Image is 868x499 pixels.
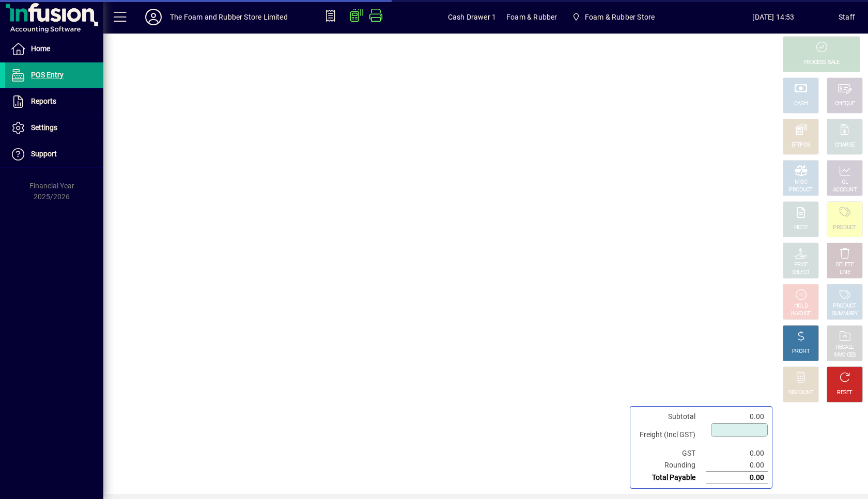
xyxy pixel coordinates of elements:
span: Foam & Rubber Store [585,9,655,25]
div: RESET [837,389,853,397]
div: MISC [795,179,807,186]
td: Rounding [634,459,706,472]
div: CHARGE [835,141,855,149]
div: SELECT [792,269,810,277]
div: RECALL [836,344,854,351]
div: CHEQUE [835,100,855,108]
div: EFTPOS [792,141,811,149]
span: Foam & Rubber [506,9,557,25]
div: ACCOUNT [833,186,857,194]
span: POS Entry [31,71,64,79]
span: [DATE] 14:53 [708,9,839,25]
td: GST [634,447,706,459]
div: INVOICE [791,310,810,318]
div: PRODUCT [833,302,856,310]
div: DELETE [836,261,854,269]
td: 0.00 [706,472,768,484]
div: Staff [839,9,855,25]
div: SUMMARY [832,310,858,318]
div: PRODUCT [833,224,856,232]
div: GL [842,179,848,186]
span: Support [31,150,57,158]
div: PROCESS SALE [803,59,840,67]
span: Cash Drawer 1 [448,9,496,25]
a: Reports [5,89,103,115]
td: 0.00 [706,459,768,472]
div: CASH [794,100,808,108]
div: The Foam and Rubber Store Limited [170,9,288,25]
div: DISCOUNT [788,389,813,397]
span: Settings [31,123,57,132]
a: Support [5,141,103,167]
td: Freight (Incl GST) [634,423,706,447]
div: NOTE [794,224,808,232]
div: INVOICES [833,351,856,359]
td: 0.00 [706,411,768,423]
span: Home [31,44,50,53]
a: Home [5,36,103,62]
div: PROFIT [792,348,810,356]
td: Total Payable [634,472,706,484]
a: Settings [5,115,103,141]
td: 0.00 [706,447,768,459]
div: HOLD [794,302,808,310]
span: Foam & Rubber Store [567,8,659,26]
span: Reports [31,97,56,105]
div: LINE [840,269,850,277]
td: Subtotal [634,411,706,423]
div: PRICE [794,261,808,269]
button: Profile [137,8,170,26]
div: PRODUCT [789,186,812,194]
